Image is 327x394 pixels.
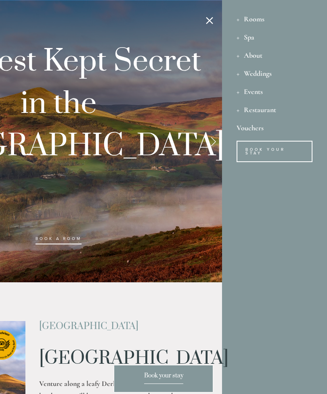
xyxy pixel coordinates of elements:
a: Book Your Stay [237,141,312,162]
div: Spa [237,28,312,46]
div: Rooms [237,10,312,28]
div: Events [237,82,312,100]
div: Weddings [237,64,312,82]
a: Vouchers [237,119,312,137]
div: About [237,46,312,64]
div: Restaurant [237,100,312,119]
